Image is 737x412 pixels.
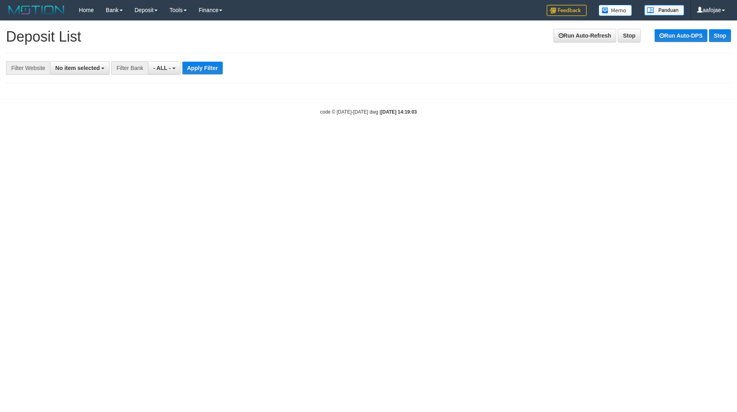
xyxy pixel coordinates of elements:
img: MOTION_logo.png [6,4,67,16]
a: Stop [618,29,641,42]
img: panduan.png [644,5,684,16]
span: - ALL - [153,65,171,71]
div: Filter Website [6,61,50,75]
small: code © [DATE]-[DATE] dwg | [320,109,417,115]
strong: [DATE] 14:19:03 [381,109,417,115]
div: Filter Bank [111,61,148,75]
img: Button%20Memo.svg [599,5,632,16]
button: - ALL - [148,61,180,75]
h1: Deposit List [6,29,731,45]
a: Run Auto-Refresh [553,29,616,42]
button: No item selected [50,61,110,75]
span: No item selected [55,65,100,71]
a: Run Auto-DPS [655,29,707,42]
img: Feedback.jpg [547,5,587,16]
a: Stop [709,29,731,42]
button: Apply Filter [182,62,223,74]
